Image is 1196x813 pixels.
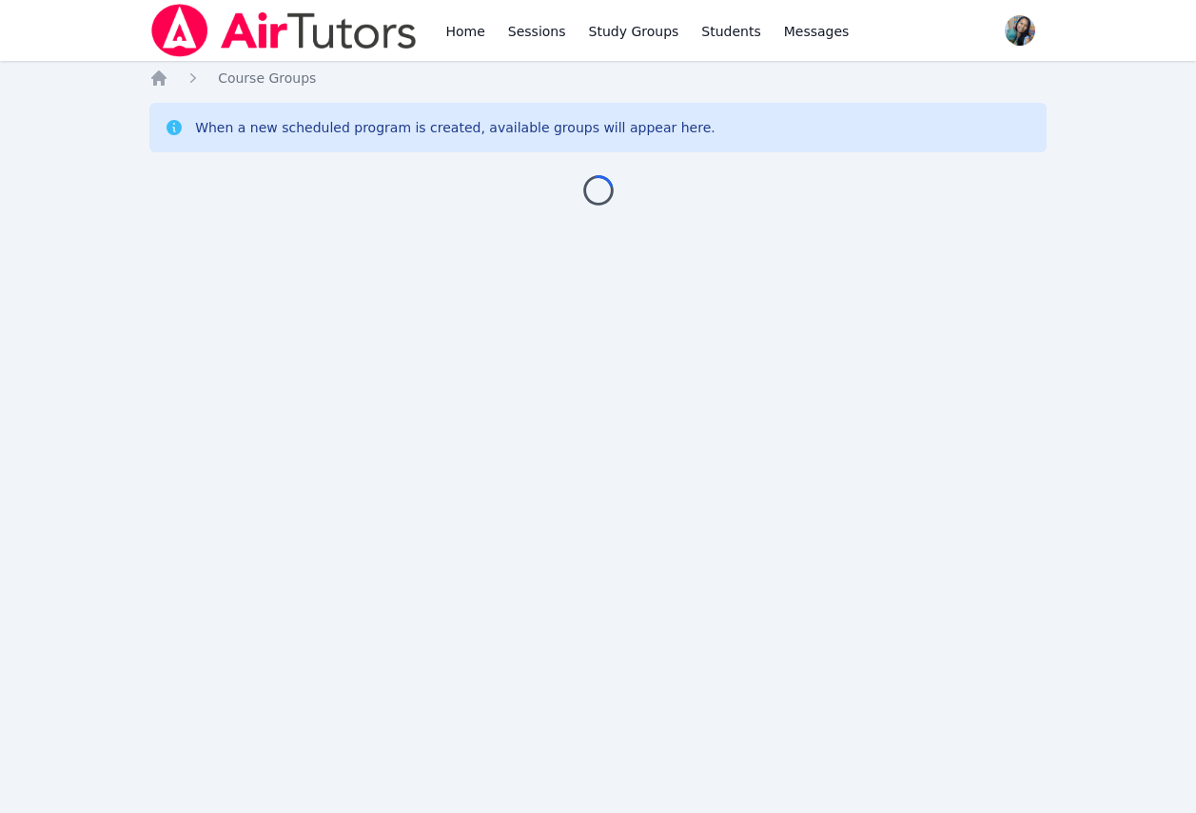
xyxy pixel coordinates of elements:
img: Air Tutors [149,4,419,57]
span: Course Groups [218,70,316,86]
span: Messages [784,22,850,41]
div: When a new scheduled program is created, available groups will appear here. [195,118,716,137]
a: Course Groups [218,69,316,88]
nav: Breadcrumb [149,69,1047,88]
